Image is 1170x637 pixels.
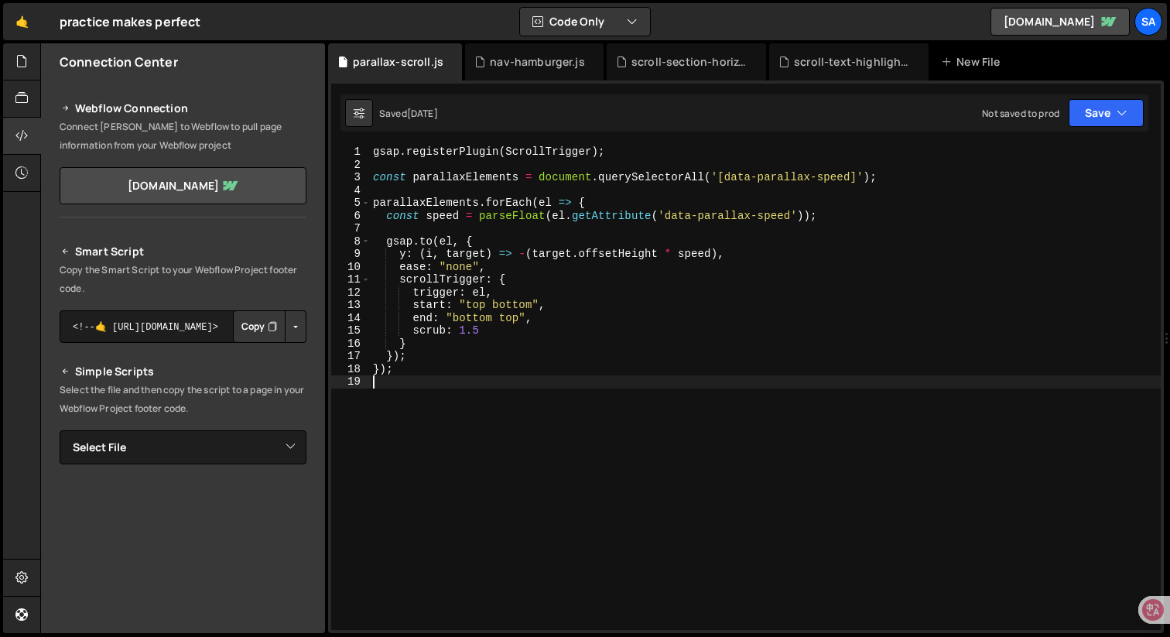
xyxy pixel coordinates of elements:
iframe: YouTube video player [60,490,308,629]
div: 16 [331,337,371,351]
button: Save [1069,99,1144,127]
div: 14 [331,312,371,325]
div: 12 [331,286,371,300]
p: Connect [PERSON_NAME] to Webflow to pull page information from your Webflow project [60,118,306,155]
h2: Simple Scripts [60,362,306,381]
div: nav-hamburger.js [490,54,585,70]
div: 1 [331,146,371,159]
div: 19 [331,375,371,389]
p: Copy the Smart Script to your Webflow Project footer code. [60,261,306,298]
a: [DOMAIN_NAME] [990,8,1130,36]
p: Select the file and then copy the script to a page in your Webflow Project footer code. [60,381,306,418]
h2: Connection Center [60,53,178,70]
a: [DOMAIN_NAME] [60,167,306,204]
a: SA [1134,8,1162,36]
div: 4 [331,184,371,197]
div: 17 [331,350,371,363]
h2: Webflow Connection [60,99,306,118]
a: 🤙 [3,3,41,40]
div: 9 [331,248,371,261]
div: Saved [379,107,438,120]
div: scroll-section-horizontal.js [631,54,747,70]
div: 13 [331,299,371,312]
div: 15 [331,324,371,337]
div: New File [941,54,1006,70]
div: Button group with nested dropdown [233,310,306,343]
div: 2 [331,159,371,172]
div: 11 [331,273,371,286]
button: Copy [233,310,286,343]
div: [DATE] [407,107,438,120]
div: parallax-scroll.js [353,54,443,70]
div: 8 [331,235,371,248]
div: 3 [331,171,371,184]
div: 6 [331,210,371,223]
h2: Smart Script [60,242,306,261]
textarea: <!--🤙 [URL][DOMAIN_NAME]> <script>document.addEventListener("DOMContentLoaded", function() {funct... [60,310,306,343]
button: Code Only [520,8,650,36]
div: 7 [331,222,371,235]
div: 18 [331,363,371,376]
div: Not saved to prod [982,107,1059,120]
div: scroll-text-highlight-opacity.js [794,54,910,70]
div: 10 [331,261,371,274]
div: practice makes perfect [60,12,201,31]
div: 5 [331,197,371,210]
